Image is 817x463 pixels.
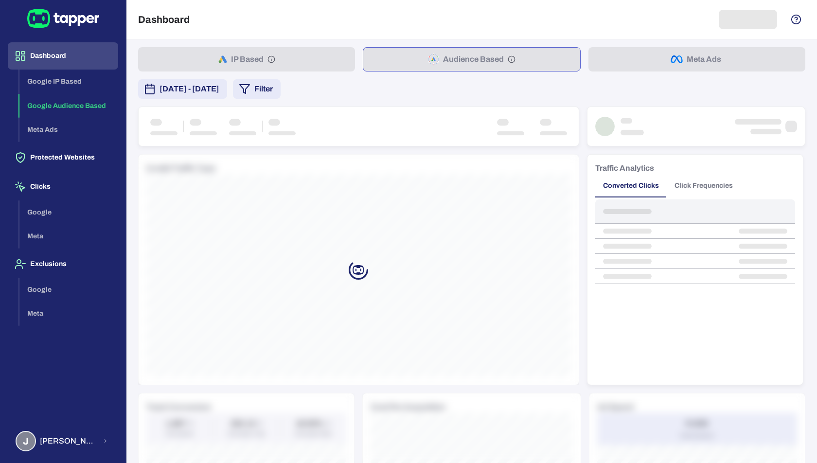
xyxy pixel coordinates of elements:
[138,79,227,99] button: [DATE] - [DATE]
[8,51,118,59] a: Dashboard
[8,153,118,161] a: Protected Websites
[8,182,118,190] a: Clicks
[667,174,741,197] button: Click Frequencies
[8,144,118,171] button: Protected Websites
[595,174,667,197] button: Converted Clicks
[233,79,281,99] button: Filter
[8,173,118,200] button: Clicks
[138,14,190,25] h5: Dashboard
[595,162,654,174] h6: Traffic Analytics
[8,42,118,70] button: Dashboard
[160,83,219,95] span: [DATE] - [DATE]
[40,436,97,446] span: [PERSON_NAME] [PERSON_NAME]
[8,250,118,278] button: Exclusions
[16,431,36,451] div: J
[8,427,118,455] button: J[PERSON_NAME] [PERSON_NAME]
[8,259,118,267] a: Exclusions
